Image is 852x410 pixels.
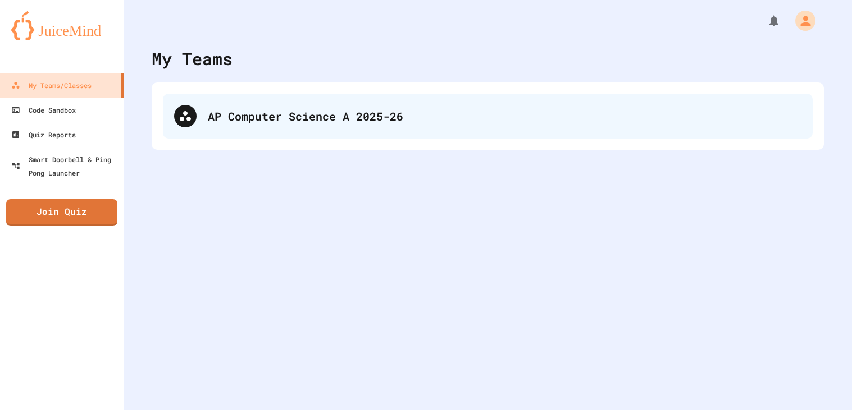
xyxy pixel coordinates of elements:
[11,128,76,141] div: Quiz Reports
[746,11,783,30] div: My Notifications
[152,46,233,71] div: My Teams
[11,103,76,117] div: Code Sandbox
[11,11,112,40] img: logo-orange.svg
[208,108,801,125] div: AP Computer Science A 2025-26
[6,199,117,226] a: Join Quiz
[11,79,92,92] div: My Teams/Classes
[11,153,119,179] div: Smart Doorbell & Ping Pong Launcher
[163,94,813,139] div: AP Computer Science A 2025-26
[783,8,818,34] div: My Account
